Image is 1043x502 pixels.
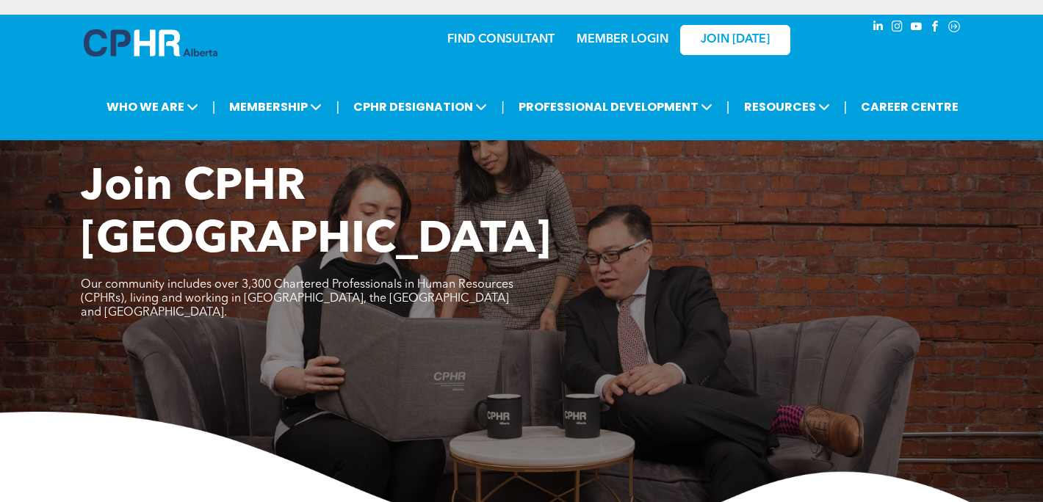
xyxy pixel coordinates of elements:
[102,93,203,120] span: WHO WE ARE
[514,93,717,120] span: PROFESSIONAL DEVELOPMENT
[225,93,326,120] span: MEMBERSHIP
[680,25,790,55] a: JOIN [DATE]
[577,34,668,46] a: MEMBER LOGIN
[501,92,505,122] li: |
[740,93,834,120] span: RESOURCES
[844,92,848,122] li: |
[726,92,730,122] li: |
[81,166,551,263] span: Join CPHR [GEOGRAPHIC_DATA]
[336,92,339,122] li: |
[447,34,555,46] a: FIND CONSULTANT
[889,18,905,38] a: instagram
[212,92,216,122] li: |
[870,18,886,38] a: linkedin
[856,93,963,120] a: CAREER CENTRE
[349,93,491,120] span: CPHR DESIGNATION
[701,33,770,47] span: JOIN [DATE]
[927,18,943,38] a: facebook
[908,18,924,38] a: youtube
[84,29,217,57] img: A blue and white logo for cp alberta
[946,18,962,38] a: Social network
[81,279,513,319] span: Our community includes over 3,300 Chartered Professionals in Human Resources (CPHRs), living and ...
